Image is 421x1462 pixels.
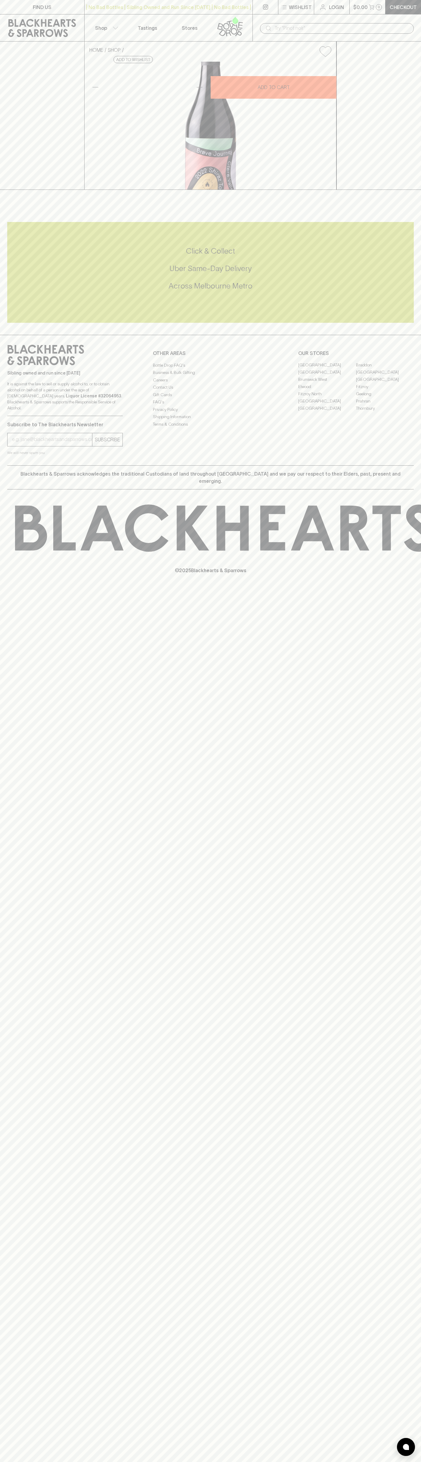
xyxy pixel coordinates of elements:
[378,5,380,9] p: 0
[85,62,336,190] img: 38795.png
[298,350,414,357] p: OUR STORES
[7,450,123,456] p: We will never spam you
[153,406,268,413] a: Privacy Policy
[92,433,122,446] button: SUBSCRIBE
[33,4,51,11] p: FIND US
[274,23,409,33] input: Try "Pinot noir"
[298,362,356,369] a: [GEOGRAPHIC_DATA]
[390,4,417,11] p: Checkout
[298,383,356,390] a: Elwood
[153,369,268,376] a: Business & Bulk Gifting
[298,376,356,383] a: Brunswick West
[182,24,197,32] p: Stores
[95,436,120,443] p: SUBSCRIBE
[258,84,290,91] p: ADD TO CART
[153,399,268,406] a: FAQ's
[12,470,409,485] p: Blackhearts & Sparrows acknowledges the traditional Custodians of land throughout [GEOGRAPHIC_DAT...
[85,14,127,41] button: Shop
[298,398,356,405] a: [GEOGRAPHIC_DATA]
[153,362,268,369] a: Bottle Drop FAQ's
[7,370,123,376] p: Sibling owned and run since [DATE]
[298,405,356,412] a: [GEOGRAPHIC_DATA]
[153,384,268,391] a: Contact Us
[108,47,121,53] a: SHOP
[356,362,414,369] a: Braddon
[169,14,211,41] a: Stores
[298,390,356,398] a: Fitzroy North
[356,398,414,405] a: Prahran
[66,393,121,398] strong: Liquor License #32064953
[7,222,414,323] div: Call to action block
[153,391,268,398] a: Gift Cards
[211,76,336,99] button: ADD TO CART
[289,4,312,11] p: Wishlist
[7,264,414,273] h5: Uber Same-Day Delivery
[356,376,414,383] a: [GEOGRAPHIC_DATA]
[298,369,356,376] a: [GEOGRAPHIC_DATA]
[356,405,414,412] a: Thornbury
[403,1444,409,1450] img: bubble-icon
[329,4,344,11] p: Login
[7,381,123,411] p: It is against the law to sell or supply alcohol to, or to obtain alcohol on behalf of a person un...
[153,421,268,428] a: Terms & Conditions
[138,24,157,32] p: Tastings
[317,44,334,59] button: Add to wishlist
[356,390,414,398] a: Geelong
[113,56,153,63] button: Add to wishlist
[7,246,414,256] h5: Click & Collect
[12,435,92,444] input: e.g. jane@blackheartsandsparrows.com.au
[89,47,103,53] a: HOME
[153,413,268,421] a: Shipping Information
[356,383,414,390] a: Fitzroy
[7,281,414,291] h5: Across Melbourne Metro
[153,376,268,384] a: Careers
[126,14,169,41] a: Tastings
[153,350,268,357] p: OTHER AREAS
[7,421,123,428] p: Subscribe to The Blackhearts Newsletter
[95,24,107,32] p: Shop
[353,4,368,11] p: $0.00
[356,369,414,376] a: [GEOGRAPHIC_DATA]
